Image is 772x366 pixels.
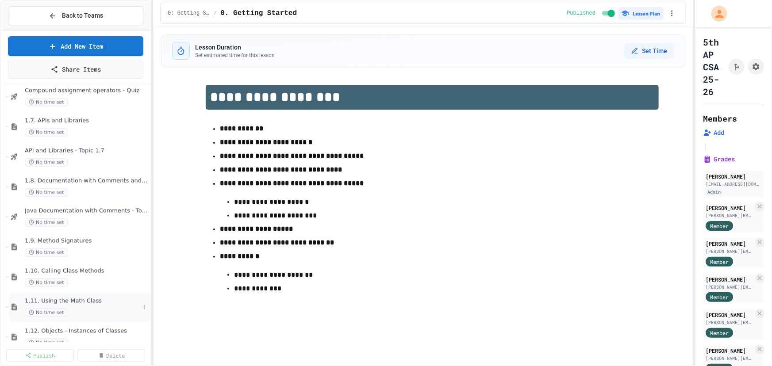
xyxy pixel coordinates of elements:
span: Java Documentation with Comments - Topic 1.8 [25,207,149,215]
span: No time set [25,158,68,167]
span: | [703,141,707,151]
a: Delete [77,349,145,362]
button: Back to Teams [8,6,143,25]
button: More options [140,303,149,312]
span: API and Libraries - Topic 1.7 [25,147,149,155]
span: 1.11. Using the Math Class [25,297,140,305]
p: Set estimated time for this lesson [195,52,275,59]
span: Member [710,329,729,337]
h3: Lesson Duration [195,43,275,52]
button: Set Time [624,43,674,59]
span: No time set [25,98,68,107]
span: Published [567,10,595,17]
button: Click to see fork details [729,59,745,75]
div: My Account [702,4,730,24]
a: Share Items [8,60,143,79]
span: No time set [25,278,68,287]
span: 1.8. Documentation with Comments and Preconditions [25,177,149,185]
span: 1.7. APIs and Libraries [25,117,149,125]
a: Publish [6,349,74,362]
div: [PERSON_NAME] [706,204,753,212]
span: No time set [25,339,68,347]
div: [PERSON_NAME] [706,311,753,319]
span: 1.10. Calling Class Methods [25,267,149,275]
div: [PERSON_NAME] [706,240,753,248]
span: 1.9. Method Signatures [25,237,149,245]
div: [PERSON_NAME][EMAIL_ADDRESS][PERSON_NAME][DOMAIN_NAME] [706,212,753,219]
span: Member [710,258,729,266]
span: Member [710,222,729,230]
span: Back to Teams [62,11,103,20]
span: Member [710,293,729,301]
div: [PERSON_NAME][EMAIL_ADDRESS][PERSON_NAME][DOMAIN_NAME] [706,319,753,326]
span: No time set [25,128,68,137]
div: Admin [706,188,722,196]
button: Assignment Settings [748,59,764,75]
span: / [214,10,217,17]
span: 0: Getting Started [168,10,210,17]
div: [PERSON_NAME] [706,275,753,283]
button: Add [703,128,724,137]
div: [PERSON_NAME][EMAIL_ADDRESS][PERSON_NAME][DOMAIN_NAME] [706,284,753,290]
button: Grades [703,155,735,164]
h1: 5th AP CSA 25-26 [703,36,725,98]
span: No time set [25,188,68,197]
div: [EMAIL_ADDRESS][DOMAIN_NAME] [706,181,761,187]
span: No time set [25,248,68,257]
a: Add New Item [8,36,143,56]
span: No time set [25,218,68,227]
span: No time set [25,309,68,317]
h2: Members [703,112,737,125]
span: Compound assignment operators - Quiz [25,87,149,95]
div: [PERSON_NAME][EMAIL_ADDRESS][PERSON_NAME][DOMAIN_NAME] [706,248,753,255]
span: 0. Getting Started [220,8,297,19]
div: Content is published and visible to students [567,8,617,19]
div: [PERSON_NAME] [706,172,761,180]
div: [PERSON_NAME] [706,347,753,355]
button: Lesson Plan [618,7,664,20]
span: 1.12. Objects - Instances of Classes [25,328,149,335]
div: [PERSON_NAME][EMAIL_ADDRESS][PERSON_NAME][DOMAIN_NAME] [706,355,753,362]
